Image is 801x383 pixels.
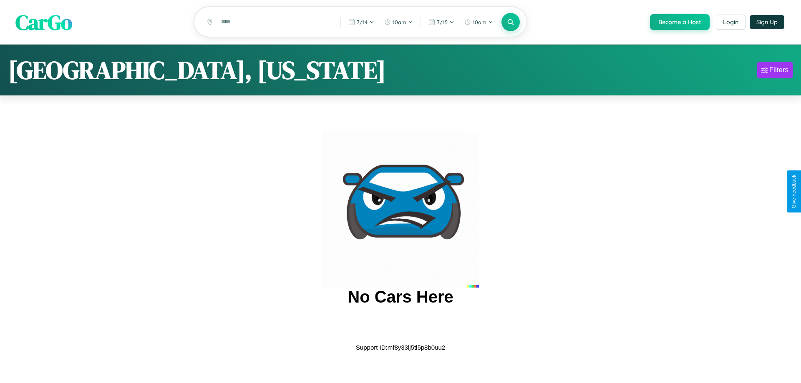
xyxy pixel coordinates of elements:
button: Login [716,15,746,30]
div: Give Feedback [791,175,797,208]
button: 10am [380,15,417,29]
span: 10am [393,19,406,25]
button: 7/15 [424,15,458,29]
span: 10am [473,19,486,25]
button: Sign Up [750,15,784,29]
button: Become a Host [650,14,710,30]
span: 7 / 14 [357,19,368,25]
h2: No Cars Here [348,288,453,306]
div: Filters [769,66,788,74]
img: car [322,131,479,288]
button: Filters [757,62,793,78]
span: 7 / 15 [437,19,448,25]
h1: [GEOGRAPHIC_DATA], [US_STATE] [8,53,386,87]
button: 10am [460,15,497,29]
button: 7/14 [344,15,378,29]
p: Support ID: mf8y33lj5tl5p8b0uu2 [356,342,445,353]
span: CarGo [15,8,72,36]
